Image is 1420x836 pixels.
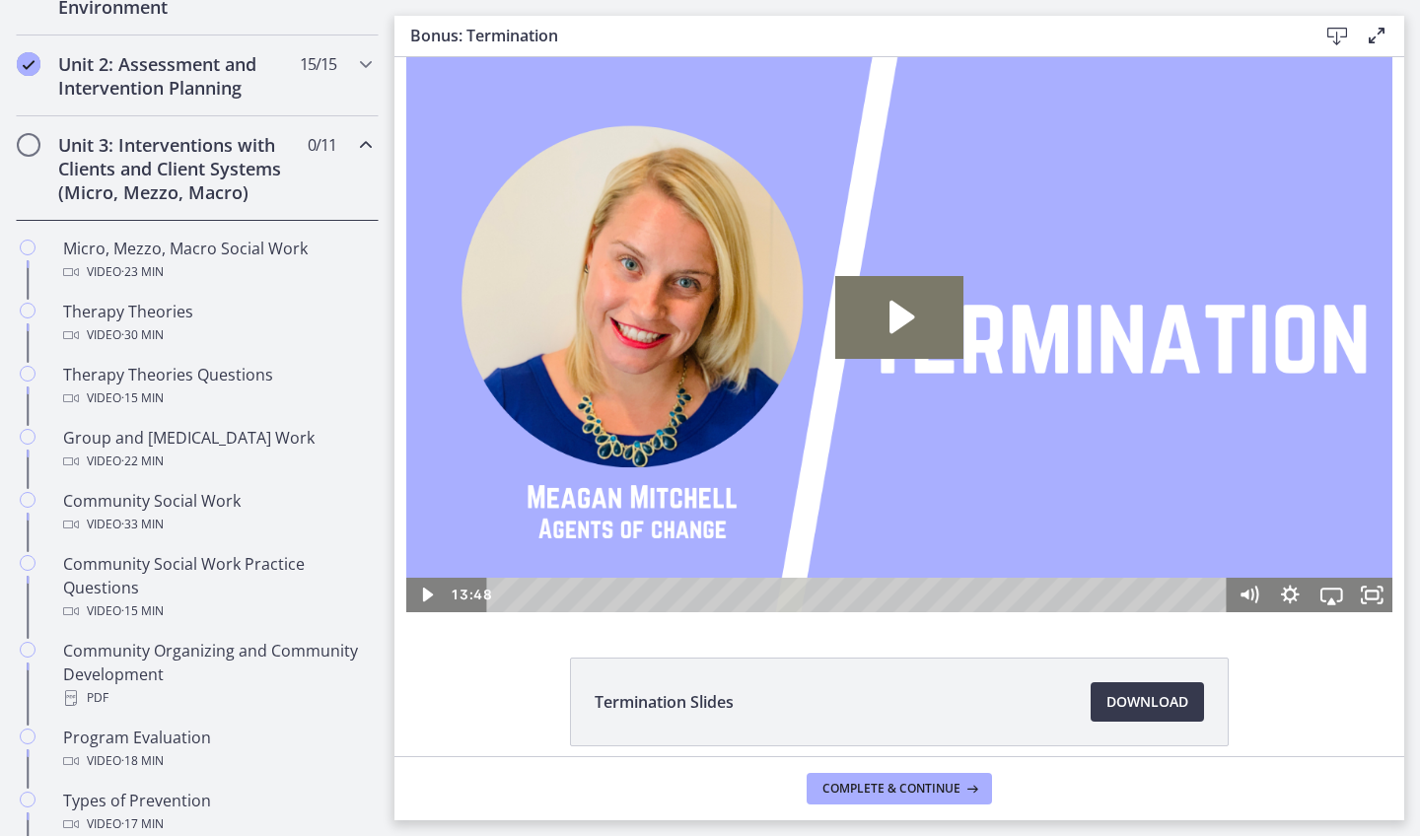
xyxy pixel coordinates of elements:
[63,386,371,410] div: Video
[441,219,569,301] button: Play Video: ctfgpa58fh3s72o17vcg.mp4
[63,749,371,773] div: Video
[63,789,371,836] div: Types of Prevention
[63,552,371,623] div: Community Social Work Practice Questions
[121,386,164,410] span: · 15 min
[63,450,371,473] div: Video
[63,599,371,623] div: Video
[63,363,371,410] div: Therapy Theories Questions
[17,52,40,76] i: Completed
[394,57,1404,612] iframe: Video Lesson
[121,599,164,623] span: · 15 min
[63,260,371,284] div: Video
[63,686,371,710] div: PDF
[63,323,371,347] div: Video
[12,521,53,555] button: Play Video
[63,639,371,710] div: Community Organizing and Community Development
[875,521,916,555] button: Show settings menu
[807,773,992,804] button: Complete & continue
[63,513,371,536] div: Video
[63,300,371,347] div: Therapy Theories
[822,781,960,797] span: Complete & continue
[121,749,164,773] span: · 18 min
[63,426,371,473] div: Group and [MEDICAL_DATA] Work
[63,237,371,284] div: Micro, Mezzo, Macro Social Work
[63,726,371,773] div: Program Evaluation
[58,52,299,100] h2: Unit 2: Assessment and Intervention Planning
[107,521,823,555] div: Playbar
[121,450,164,473] span: · 22 min
[121,513,164,536] span: · 33 min
[834,521,876,555] button: Mute
[58,133,299,204] h2: Unit 3: Interventions with Clients and Client Systems (Micro, Mezzo, Macro)
[410,24,1286,47] h3: Bonus: Termination
[595,690,734,714] span: Termination Slides
[121,323,164,347] span: · 30 min
[121,260,164,284] span: · 23 min
[1106,690,1188,714] span: Download
[63,812,371,836] div: Video
[121,812,164,836] span: · 17 min
[916,521,958,555] button: Airplay
[308,133,336,157] span: 0 / 11
[958,521,999,555] button: Fullscreen
[1091,682,1204,722] a: Download
[63,489,371,536] div: Community Social Work
[300,52,336,76] span: 15 / 15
